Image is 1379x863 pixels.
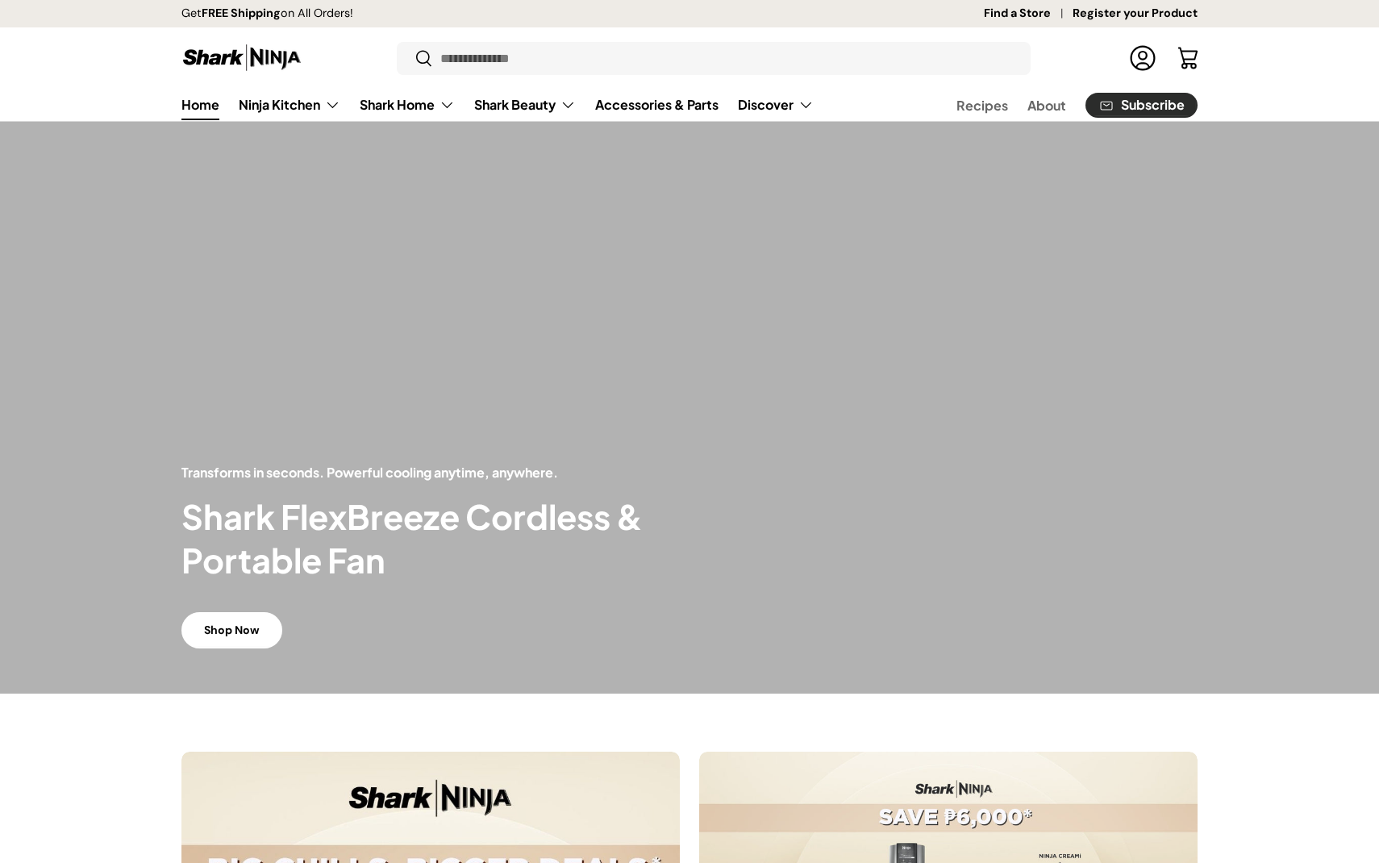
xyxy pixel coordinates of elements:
a: Home [181,89,219,120]
p: Get on All Orders! [181,5,353,23]
summary: Ninja Kitchen [229,89,350,121]
a: Shop Now [181,612,282,648]
a: Find a Store [984,5,1073,23]
summary: Discover [728,89,823,121]
strong: FREE Shipping [202,6,281,20]
a: Ninja Kitchen [239,89,340,121]
img: Shark Ninja Philippines [181,42,302,73]
a: Shark Beauty [474,89,576,121]
a: Accessories & Parts [595,89,719,120]
summary: Shark Beauty [465,89,585,121]
summary: Shark Home [350,89,465,121]
a: Recipes [956,90,1008,121]
a: Discover [738,89,814,121]
a: Subscribe [1085,93,1198,118]
nav: Primary [181,89,814,121]
a: About [1027,90,1066,121]
a: Shark Home [360,89,455,121]
h2: Shark FlexBreeze Cordless & Portable Fan [181,495,689,582]
p: Transforms in seconds. Powerful cooling anytime, anywhere. [181,463,689,482]
a: Register your Product [1073,5,1198,23]
nav: Secondary [918,89,1198,121]
span: Subscribe [1121,98,1185,111]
